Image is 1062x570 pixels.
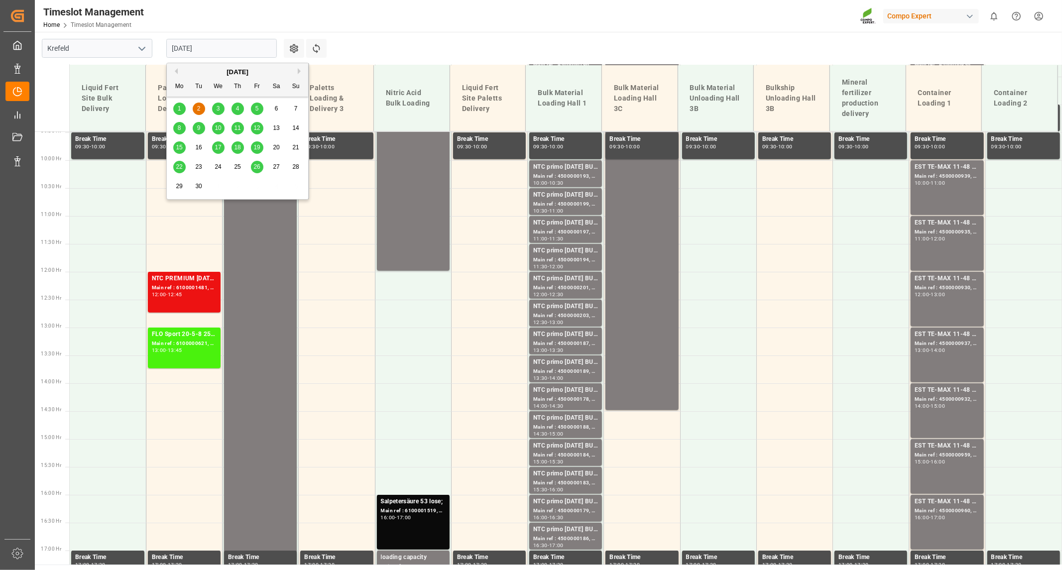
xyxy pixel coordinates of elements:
[197,124,201,131] span: 9
[533,228,598,236] div: Main ref : 4500000197, 2000000032;
[212,122,225,134] div: Choose Wednesday, September 10th, 2025
[548,487,549,492] div: -
[549,543,564,548] div: 17:00
[548,543,549,548] div: -
[548,236,549,241] div: -
[152,563,166,567] div: 17:00
[686,79,746,118] div: Bulk Material Unloading Hall 3B
[548,320,549,325] div: -
[549,487,564,492] div: 16:00
[41,239,61,245] span: 11:30 Hr
[253,124,260,131] span: 12
[915,395,979,404] div: Main ref : 4500000932, 2000000976;
[533,172,598,181] div: Main ref : 4500000193, 2000000032;
[915,507,979,515] div: Main ref : 4500000960, 2000000379;
[91,144,106,149] div: 10:00
[533,553,598,563] div: Break Time
[41,518,61,524] span: 16:30 Hr
[152,274,217,284] div: NTC PREMIUM [DATE]+3+TE 600kg BB;FLO T PERM [DATE] 25kg (x40) INT;
[270,103,283,115] div: Choose Saturday, September 6th, 2025
[915,144,929,149] div: 09:30
[533,515,548,520] div: 16:00
[548,515,549,520] div: -
[929,144,931,149] div: -
[306,79,365,118] div: Paletts Loading & Delivery 3
[319,144,320,149] div: -
[991,553,1056,563] div: Break Time
[75,563,90,567] div: 17:00
[472,563,473,567] div: -
[251,122,263,134] div: Choose Friday, September 12th, 2025
[1005,5,1028,27] button: Help Center
[549,264,564,269] div: 12:00
[217,105,220,112] span: 3
[533,432,548,436] div: 14:30
[686,134,751,144] div: Break Time
[457,563,472,567] div: 17:00
[533,236,548,241] div: 11:00
[195,163,202,170] span: 23
[290,141,302,154] div: Choose Sunday, September 21st, 2025
[395,515,396,520] div: -
[915,404,929,408] div: 14:00
[193,161,205,173] div: Choose Tuesday, September 23rd, 2025
[232,81,244,93] div: Th
[43,4,144,19] div: Timeslot Management
[929,348,931,352] div: -
[533,525,598,535] div: NTC primo [DATE] BULK;
[533,162,598,172] div: NTC primo [DATE] BULK;
[838,144,853,149] div: 09:30
[931,404,945,408] div: 15:00
[212,141,225,154] div: Choose Wednesday, September 17th, 2025
[549,376,564,380] div: 14:00
[548,144,549,149] div: -
[548,432,549,436] div: -
[548,404,549,408] div: -
[931,459,945,464] div: 16:00
[700,144,702,149] div: -
[929,181,931,185] div: -
[251,81,263,93] div: Fr
[255,105,259,112] span: 5
[762,134,827,144] div: Break Time
[1005,144,1007,149] div: -
[166,292,168,297] div: -
[533,535,598,543] div: Main ref : 4500000186, 2000000017;
[549,348,564,352] div: 13:30
[173,103,186,115] div: Choose Monday, September 1st, 2025
[154,79,214,118] div: Paletts Loading & Delivery 1
[41,156,61,161] span: 10:00 Hr
[609,134,674,144] div: Break Time
[686,553,751,563] div: Break Time
[931,144,945,149] div: 10:00
[232,141,244,154] div: Choose Thursday, September 18th, 2025
[397,515,411,520] div: 17:00
[176,183,182,190] span: 29
[533,423,598,432] div: Main ref : 4500000188, 2000000017;
[609,144,624,149] div: 09:30
[533,302,598,312] div: NTC primo [DATE] BULK;
[533,563,548,567] div: 17:00
[457,134,522,144] div: Break Time
[762,144,777,149] div: 09:30
[193,103,205,115] div: Choose Tuesday, September 2nd, 2025
[915,459,929,464] div: 15:00
[473,563,487,567] div: 17:30
[686,144,701,149] div: 09:30
[548,209,549,213] div: -
[78,79,137,118] div: Liquid Fert Site Bulk Delivery
[152,144,166,149] div: 09:30
[533,507,598,515] div: Main ref : 4500000179, 2000000017;
[41,351,61,356] span: 13:30 Hr
[929,404,931,408] div: -
[273,163,279,170] span: 27
[915,162,979,172] div: EST TE-MAX 11-48 20kg (x56) WW;
[381,507,446,515] div: Main ref : 6100001519, 2000001339;
[931,292,945,297] div: 13:00
[549,320,564,325] div: 13:00
[533,292,548,297] div: 12:00
[549,432,564,436] div: 15:00
[290,103,302,115] div: Choose Sunday, September 7th, 2025
[533,264,548,269] div: 11:30
[533,469,598,479] div: NTC primo [DATE] BULK;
